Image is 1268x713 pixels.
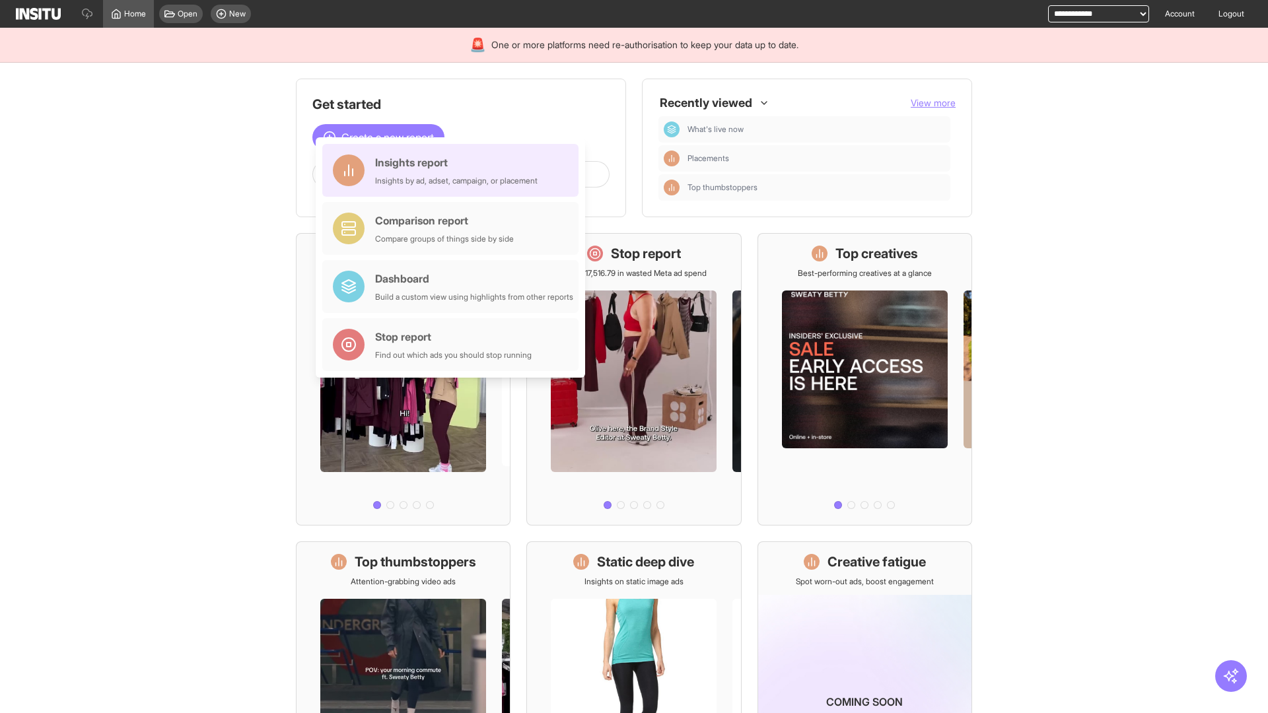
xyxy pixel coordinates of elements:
span: What's live now [687,124,945,135]
div: Dashboard [375,271,573,287]
p: Insights on static image ads [584,576,684,587]
div: Insights [664,151,680,166]
h1: Stop report [611,244,681,263]
span: New [229,9,246,19]
span: View more [911,97,956,108]
h1: Static deep dive [597,553,694,571]
div: Stop report [375,329,532,345]
button: Create a new report [312,124,444,151]
a: Stop reportSave £17,516.79 in wasted Meta ad spend [526,233,741,526]
button: View more [911,96,956,110]
span: Create a new report [341,129,434,145]
span: One or more platforms need re-authorisation to keep your data up to date. [491,38,798,51]
a: What's live nowSee all active ads instantly [296,233,511,526]
p: Best-performing creatives at a glance [798,268,932,279]
div: Find out which ads you should stop running [375,350,532,360]
span: Open [178,9,197,19]
img: Logo [16,8,61,20]
div: Insights by ad, adset, campaign, or placement [375,176,538,186]
div: Insights report [375,154,538,170]
span: What's live now [687,124,744,135]
div: 🚨 [470,36,486,54]
div: Build a custom view using highlights from other reports [375,292,573,302]
h1: Top thumbstoppers [355,553,476,571]
p: Save £17,516.79 in wasted Meta ad spend [561,268,707,279]
h1: Top creatives [835,244,918,263]
div: Dashboard [664,121,680,137]
p: Attention-grabbing video ads [351,576,456,587]
span: Placements [687,153,945,164]
h1: Get started [312,95,610,114]
span: Top thumbstoppers [687,182,757,193]
div: Compare groups of things side by side [375,234,514,244]
span: Top thumbstoppers [687,182,945,193]
span: Placements [687,153,729,164]
span: Home [124,9,146,19]
div: Insights [664,180,680,195]
div: Comparison report [375,213,514,228]
a: Top creativesBest-performing creatives at a glance [757,233,972,526]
